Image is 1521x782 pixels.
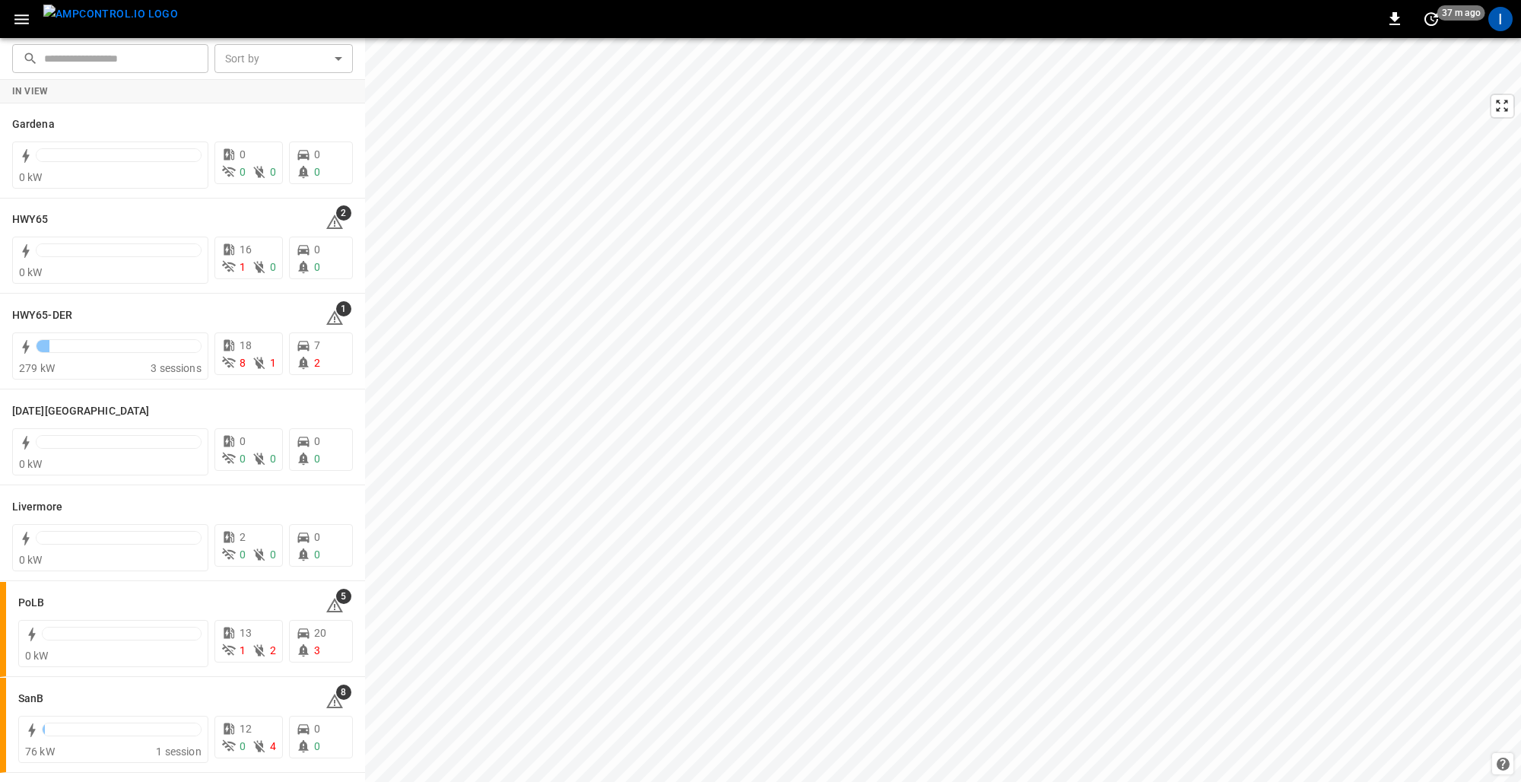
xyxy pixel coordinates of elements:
span: 1 session [156,745,201,758]
span: 1 [240,644,246,656]
span: 0 [270,166,276,178]
span: 0 [314,548,320,561]
span: 18 [240,339,252,351]
span: 0 kW [19,266,43,278]
span: 5 [336,589,351,604]
span: 76 kW [25,745,55,758]
span: 2 [314,357,320,369]
span: 0 [314,723,320,735]
h6: SanB [18,691,43,707]
span: 0 [270,548,276,561]
span: 0 [240,740,246,752]
span: 0 [240,453,246,465]
h6: HWY65-DER [12,307,72,324]
span: 1 [270,357,276,369]
div: profile-icon [1488,7,1513,31]
span: 0 [240,166,246,178]
span: 0 [240,435,246,447]
span: 0 [314,435,320,447]
span: 0 [314,453,320,465]
span: 7 [314,339,320,351]
span: 0 [314,148,320,161]
h6: Livermore [12,499,62,516]
span: 0 kW [25,650,49,662]
span: 8 [240,357,246,369]
span: 2 [336,205,351,221]
span: 279 kW [19,362,55,374]
span: 3 sessions [151,362,202,374]
span: 2 [240,531,246,543]
button: set refresh interval [1419,7,1443,31]
h6: Karma Center [12,403,149,420]
span: 1 [240,261,246,273]
span: 37 m ago [1437,5,1485,21]
img: ampcontrol.io logo [43,5,178,24]
strong: In View [12,86,49,97]
span: 0 [314,243,320,256]
span: 0 [314,261,320,273]
span: 0 [270,261,276,273]
span: 4 [270,740,276,752]
canvas: Map [365,38,1521,782]
span: 0 kW [19,458,43,470]
span: 0 [270,453,276,465]
span: 0 [314,166,320,178]
span: 0 kW [19,171,43,183]
span: 0 kW [19,554,43,566]
span: 0 [240,148,246,161]
span: 0 [314,740,320,752]
h6: PoLB [18,595,44,612]
span: 13 [240,627,252,639]
span: 0 [240,548,246,561]
span: 12 [240,723,252,735]
h6: Gardena [12,116,55,133]
span: 20 [314,627,326,639]
span: 3 [314,644,320,656]
span: 1 [336,301,351,316]
span: 16 [240,243,252,256]
span: 8 [336,685,351,700]
span: 0 [314,531,320,543]
h6: HWY65 [12,211,49,228]
span: 2 [270,644,276,656]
